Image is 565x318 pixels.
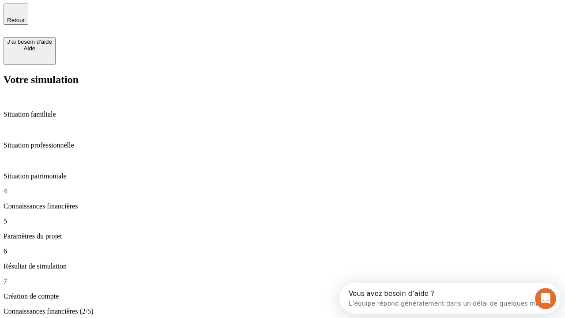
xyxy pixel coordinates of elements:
[339,283,561,314] iframe: Intercom live chat discovery launcher
[7,17,25,23] span: Retour
[7,45,52,52] div: Aide
[4,172,561,180] p: Situation patrimoniale
[4,4,243,28] div: Ouvrir le Messenger Intercom
[4,232,561,240] p: Paramètres du projet
[9,8,217,15] div: Vous avez besoin d’aide ?
[4,74,561,86] h2: Votre simulation
[4,141,561,149] p: Situation professionnelle
[4,292,561,300] p: Création de compte
[4,4,28,25] button: Retour
[4,37,56,65] button: J’ai besoin d'aideAide
[4,187,561,195] p: 4
[4,247,561,255] p: 6
[4,307,561,315] p: Connaissances financières (2/5)
[4,202,561,210] p: Connaissances financières
[7,38,52,45] div: J’ai besoin d'aide
[4,110,561,118] p: Situation familiale
[4,217,561,225] p: 5
[9,15,217,24] div: L’équipe répond généralement dans un délai de quelques minutes.
[4,262,561,270] p: Résultat de simulation
[535,288,556,309] iframe: Intercom live chat
[4,277,561,285] p: 7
